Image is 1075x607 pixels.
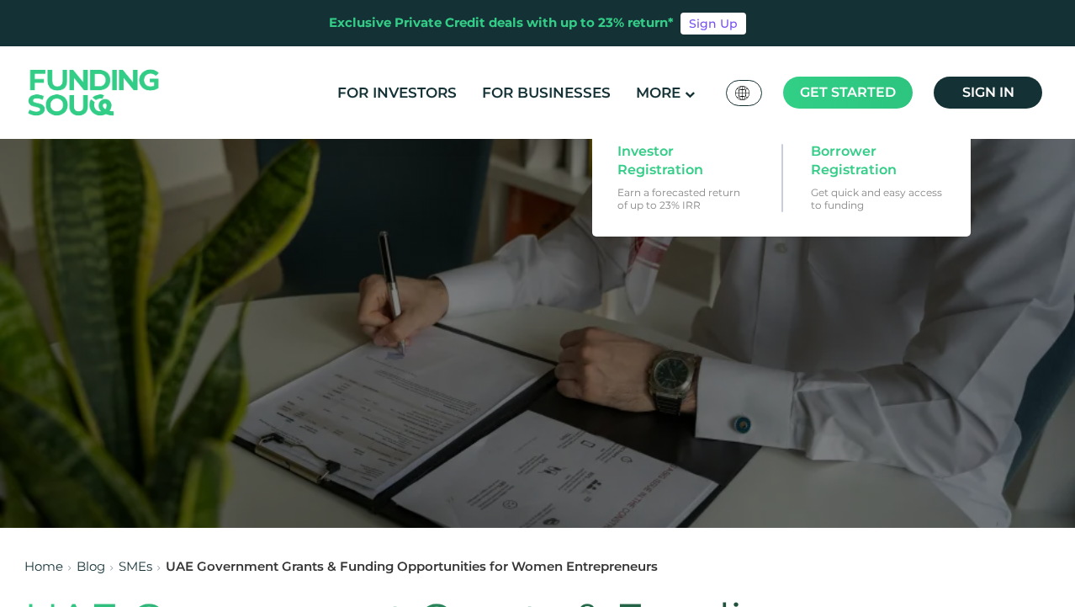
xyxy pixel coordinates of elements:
a: For Investors [333,79,461,107]
a: Blog [77,558,105,574]
span: Get started [800,84,896,100]
a: Home [24,558,63,574]
a: Sign Up [680,13,746,35]
img: Logo [12,50,177,135]
a: Borrower Registration Get quick and easy access to funding [802,134,954,220]
a: For Businesses [478,79,615,107]
span: Investor Registration [617,142,747,179]
span: Sign in [962,84,1014,100]
span: Borrower Registration [811,142,940,179]
span: More [636,84,680,101]
div: Exclusive Private Credit deals with up to 23% return* [329,13,674,33]
p: Get quick and easy access to funding [811,186,945,211]
img: SA Flag [735,86,750,100]
div: UAE Government Grants & Funding Opportunities for Women Entrepreneurs [166,557,658,577]
a: SMEs [119,558,152,574]
a: Sign in [934,77,1042,109]
p: Earn a forecasted return of up to 23% IRR [617,186,752,211]
a: Investor Registration Earn a forecasted return of up to 23% IRR [609,134,760,220]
